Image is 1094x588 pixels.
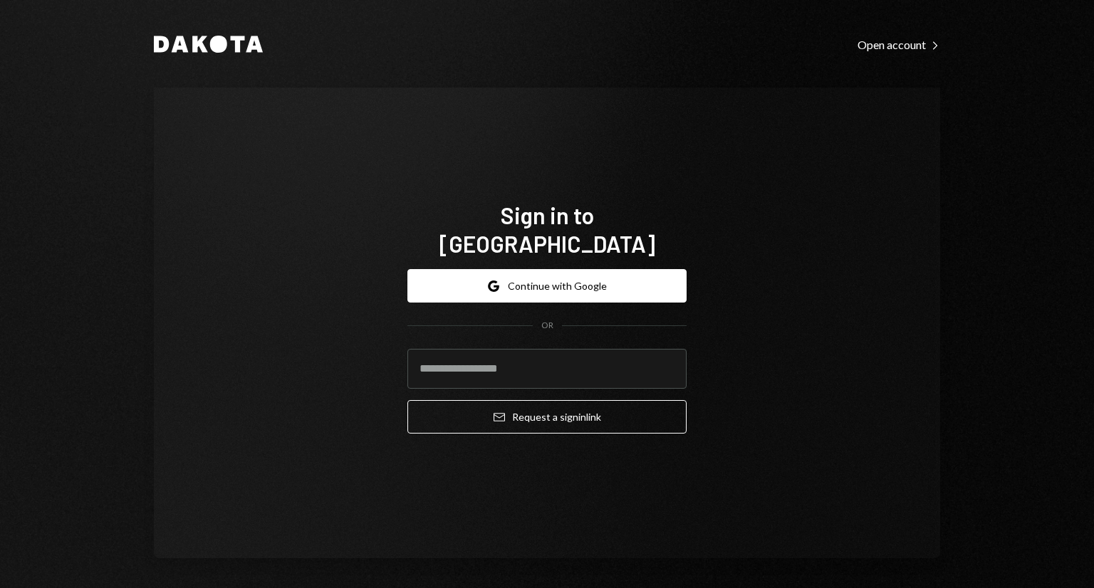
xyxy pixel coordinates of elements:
div: OR [541,320,553,332]
div: Open account [858,38,940,52]
button: Request a signinlink [407,400,687,434]
button: Continue with Google [407,269,687,303]
h1: Sign in to [GEOGRAPHIC_DATA] [407,201,687,258]
a: Open account [858,36,940,52]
